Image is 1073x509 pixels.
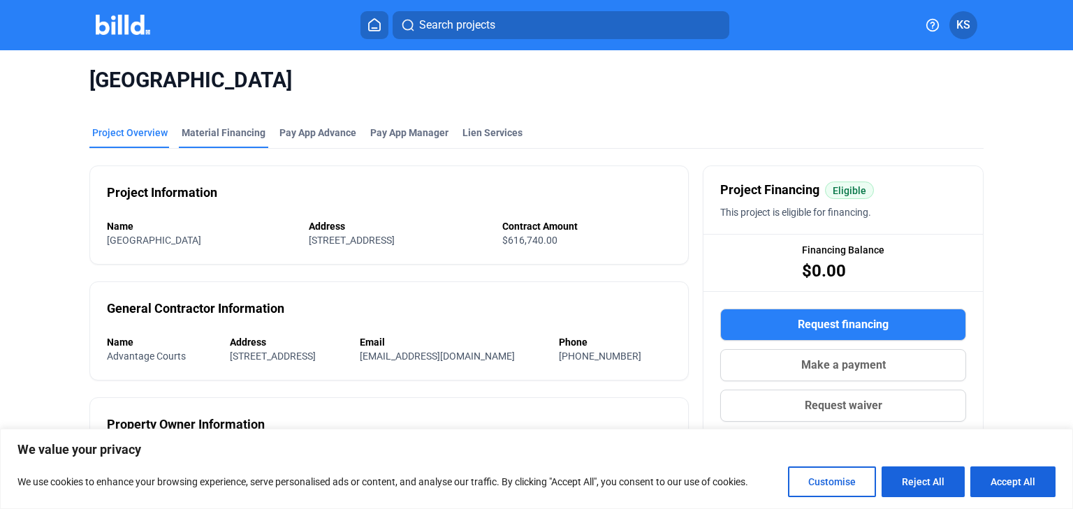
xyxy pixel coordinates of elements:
div: Pay App Advance [279,126,356,140]
span: This project is eligible for financing. [720,207,871,218]
p: We use cookies to enhance your browsing experience, serve personalised ads or content, and analys... [17,473,748,490]
span: Project Financing [720,180,819,200]
span: Request waiver [805,397,882,414]
span: $616,740.00 [502,235,557,246]
div: Material Financing [182,126,265,140]
div: Address [309,219,488,233]
div: Project Information [107,183,217,202]
div: Name [107,335,216,349]
img: Billd Company Logo [96,15,151,35]
button: Request financing [720,309,966,341]
button: Customise [788,466,876,497]
span: [GEOGRAPHIC_DATA] [89,67,984,94]
button: Search projects [393,11,729,39]
span: [PHONE_NUMBER] [559,351,641,362]
span: Financing Balance [802,243,884,257]
span: [EMAIL_ADDRESS][DOMAIN_NAME] [360,351,515,362]
span: [STREET_ADDRESS] [230,351,316,362]
div: Property Owner Information [107,415,265,434]
button: Make a payment [720,349,966,381]
button: Accept All [970,466,1056,497]
div: Contract Amount [502,219,671,233]
span: $0.00 [802,260,846,282]
p: We value your privacy [17,441,1056,458]
span: Search projects [419,17,495,34]
span: [STREET_ADDRESS] [309,235,395,246]
div: Project Overview [92,126,168,140]
div: General Contractor Information [107,299,284,318]
span: Advantage Courts [107,351,186,362]
span: KS [956,17,970,34]
span: [GEOGRAPHIC_DATA] [107,235,201,246]
div: Name [107,219,295,233]
div: Address [230,335,346,349]
button: Request waiver [720,390,966,422]
button: KS [949,11,977,39]
div: Email [360,335,545,349]
mat-chip: Eligible [825,182,874,199]
span: Pay App Manager [370,126,448,140]
span: Make a payment [801,357,886,374]
button: Reject All [882,466,965,497]
div: Lien Services [462,126,523,140]
div: Phone [559,335,671,349]
span: Request financing [798,316,889,333]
